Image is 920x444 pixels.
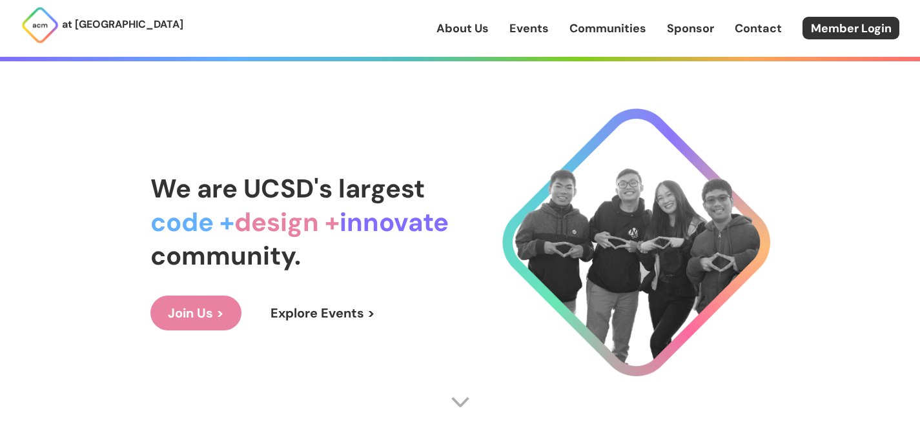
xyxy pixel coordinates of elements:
[150,172,425,205] span: We are UCSD's largest
[735,20,782,37] a: Contact
[62,16,183,33] p: at [GEOGRAPHIC_DATA]
[451,392,470,412] img: Scroll Arrow
[234,205,340,239] span: design +
[509,20,549,37] a: Events
[150,205,234,239] span: code +
[436,20,489,37] a: About Us
[667,20,714,37] a: Sponsor
[150,239,301,272] span: community.
[569,20,646,37] a: Communities
[340,205,449,239] span: innovate
[502,108,770,376] img: Cool Logo
[150,296,241,330] a: Join Us >
[802,17,899,39] a: Member Login
[253,296,393,330] a: Explore Events >
[21,6,59,45] img: ACM Logo
[21,6,183,45] a: at [GEOGRAPHIC_DATA]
